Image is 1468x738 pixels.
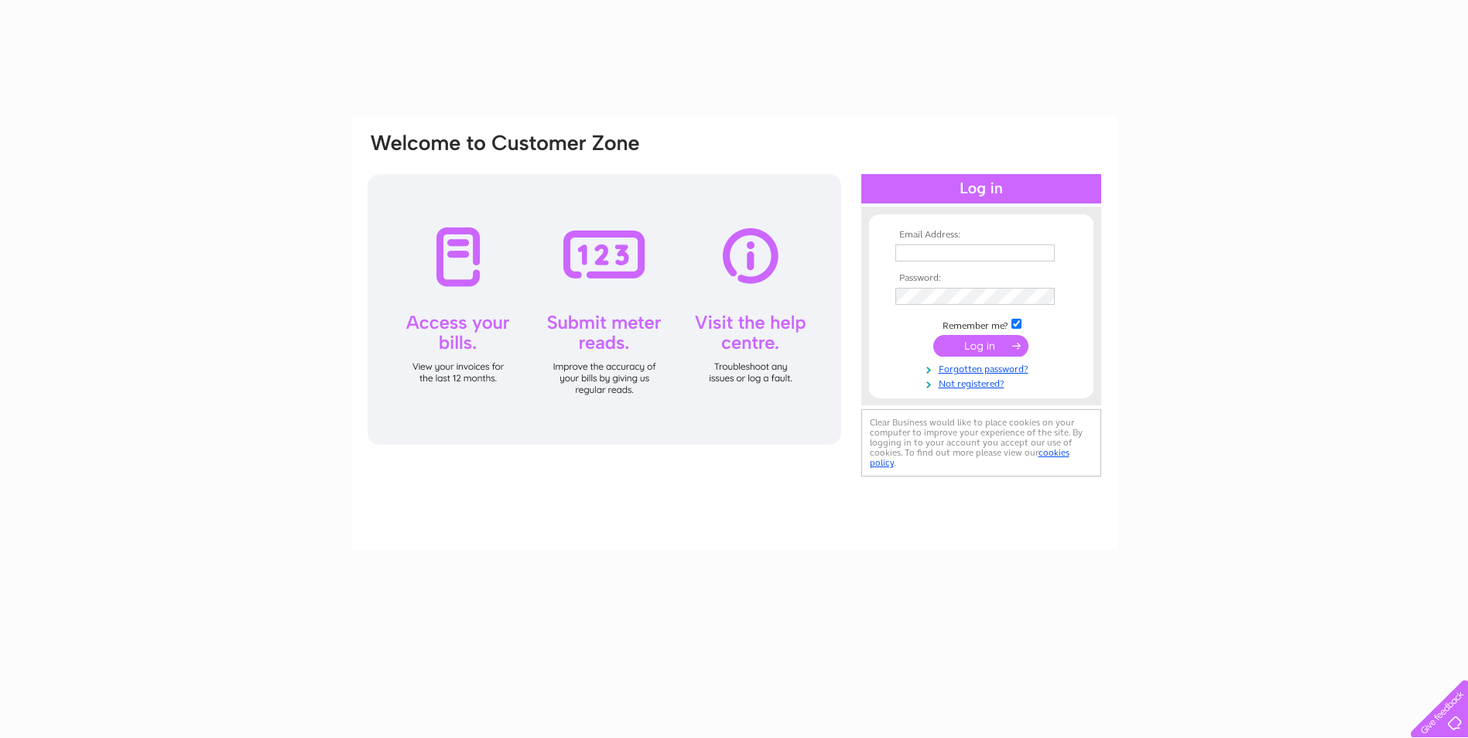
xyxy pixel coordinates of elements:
[861,409,1101,477] div: Clear Business would like to place cookies on your computer to improve your experience of the sit...
[933,335,1028,357] input: Submit
[891,273,1071,284] th: Password:
[895,360,1071,375] a: Forgotten password?
[870,447,1069,468] a: cookies policy
[891,316,1071,332] td: Remember me?
[891,230,1071,241] th: Email Address:
[895,375,1071,390] a: Not registered?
